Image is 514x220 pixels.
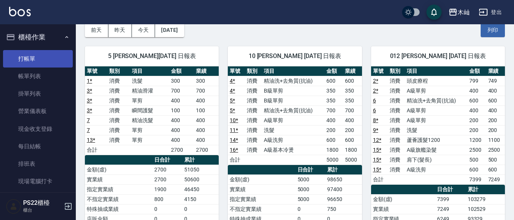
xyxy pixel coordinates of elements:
[325,165,362,175] th: 累計
[445,5,473,20] button: 木屾
[130,135,169,145] td: 單剪
[296,204,326,214] td: 0
[152,204,182,214] td: 0
[371,204,436,214] td: 實業績
[245,96,262,105] td: 消費
[228,174,295,184] td: 金額(虛)
[130,115,169,125] td: 精油洗髮
[194,105,219,115] td: 100
[228,194,295,204] td: 指定實業績
[388,165,405,174] td: 消費
[296,165,326,175] th: 日合計
[324,105,343,115] td: 700
[228,184,295,194] td: 實業績
[169,76,194,86] td: 300
[405,165,467,174] td: A級洗剪
[405,145,467,155] td: A級旗艦染髮
[107,66,130,76] th: 類別
[324,96,343,105] td: 350
[296,184,326,194] td: 5000
[85,145,107,155] td: 合計
[371,66,388,76] th: 單號
[108,23,132,37] button: 昨天
[388,86,405,96] td: 消費
[486,76,505,86] td: 749
[182,204,219,214] td: 0
[486,125,505,135] td: 200
[486,105,505,115] td: 400
[343,145,362,155] td: 1800
[388,76,405,86] td: 消費
[343,66,362,76] th: 業績
[325,194,362,204] td: 96650
[405,135,467,145] td: 蘆薈護髮1200
[169,86,194,96] td: 700
[486,174,505,184] td: 7249
[152,155,182,165] th: 日合計
[237,52,353,60] span: 10 [PERSON_NAME] [DATE] 日報表
[324,66,343,76] th: 金額
[343,76,362,86] td: 600
[262,86,324,96] td: B級單剪
[130,125,169,135] td: 單剪
[194,145,219,155] td: 2700
[343,155,362,165] td: 5000
[486,115,505,125] td: 200
[87,117,90,123] a: 7
[152,165,182,174] td: 2700
[467,86,486,96] td: 400
[343,115,362,125] td: 400
[371,174,388,184] td: 合計
[481,23,505,37] button: 列印
[467,76,486,86] td: 799
[262,66,324,76] th: 項目
[467,105,486,115] td: 400
[486,96,505,105] td: 600
[388,66,405,76] th: 類別
[388,105,405,115] td: 消費
[152,174,182,184] td: 2700
[107,105,130,115] td: 消費
[388,115,405,125] td: 消費
[262,125,324,135] td: 洗髮
[388,125,405,135] td: 消費
[388,155,405,165] td: 消費
[405,76,467,86] td: 頭皮療程
[262,76,324,86] td: 精油洗+去角質(抗油)
[130,105,169,115] td: 瞬間護髮
[132,23,155,37] button: 今天
[169,105,194,115] td: 100
[194,86,219,96] td: 700
[23,199,62,207] h5: PS22櫃檯
[182,155,219,165] th: 累計
[324,135,343,145] td: 600
[466,204,505,214] td: 102529
[466,185,505,195] th: 累計
[169,66,194,76] th: 金額
[85,165,152,174] td: 金額(虛)
[194,66,219,76] th: 業績
[262,115,324,125] td: A級單剪
[85,194,152,204] td: 不指定實業績
[435,185,465,195] th: 日合計
[405,86,467,96] td: A級單剪
[343,105,362,115] td: 700
[262,135,324,145] td: A級洗剪
[262,145,324,155] td: A級基本冷燙
[182,165,219,174] td: 51050
[107,96,130,105] td: 消費
[152,194,182,204] td: 800
[245,135,262,145] td: 消費
[94,52,210,60] span: 5 [PERSON_NAME][DATE] 日報表
[194,135,219,145] td: 400
[486,155,505,165] td: 500
[245,125,262,135] td: 消費
[194,96,219,105] td: 400
[486,165,505,174] td: 600
[371,66,505,185] table: a dense table
[467,125,486,135] td: 200
[228,204,295,214] td: 不指定實業績
[324,125,343,135] td: 200
[296,174,326,184] td: 5000
[426,5,442,20] button: save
